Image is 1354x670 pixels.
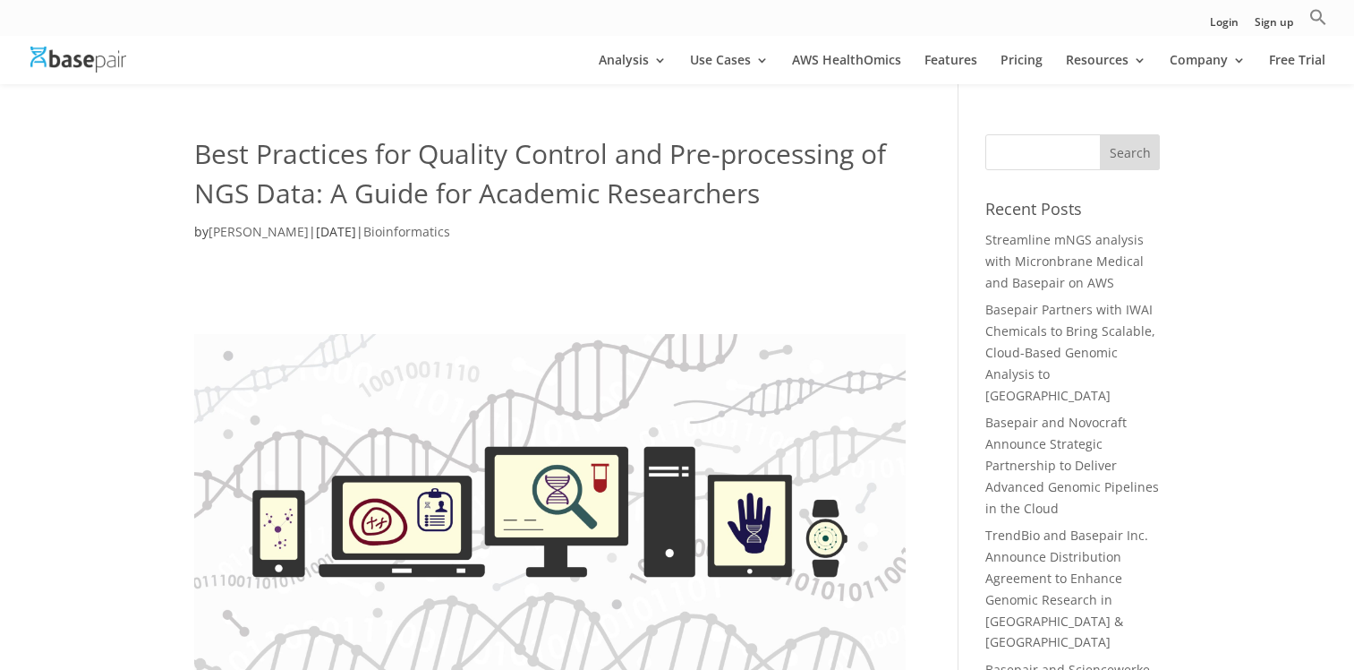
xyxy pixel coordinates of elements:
[792,54,901,84] a: AWS HealthOmics
[985,197,1160,229] h4: Recent Posts
[363,223,450,240] a: Bioinformatics
[1309,8,1327,36] a: Search Icon Link
[209,223,309,240] a: [PERSON_NAME]
[316,223,356,240] span: [DATE]
[1210,17,1239,36] a: Login
[194,134,906,221] h1: Best Practices for Quality Control and Pre-processing of NGS Data: A Guide for Academic Researchers
[1269,54,1325,84] a: Free Trial
[599,54,667,84] a: Analysis
[1001,54,1043,84] a: Pricing
[985,231,1144,291] a: Streamline mNGS analysis with Micronbrane Medical and Basepair on AWS
[1170,54,1246,84] a: Company
[690,54,769,84] a: Use Cases
[985,301,1155,403] a: Basepair Partners with IWAI Chemicals to Bring Scalable, Cloud-Based Genomic Analysis to [GEOGRAP...
[1066,54,1146,84] a: Resources
[924,54,977,84] a: Features
[1255,17,1293,36] a: Sign up
[1100,134,1161,170] input: Search
[30,47,126,73] img: Basepair
[985,414,1159,516] a: Basepair and Novocraft Announce Strategic Partnership to Deliver Advanced Genomic Pipelines in th...
[985,527,1148,650] a: TrendBio and Basepair Inc. Announce Distribution Agreement to Enhance Genomic Research in [GEOGRA...
[1265,580,1333,649] iframe: Drift Widget Chat Controller
[194,221,906,256] p: by | |
[1309,8,1327,26] svg: Search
